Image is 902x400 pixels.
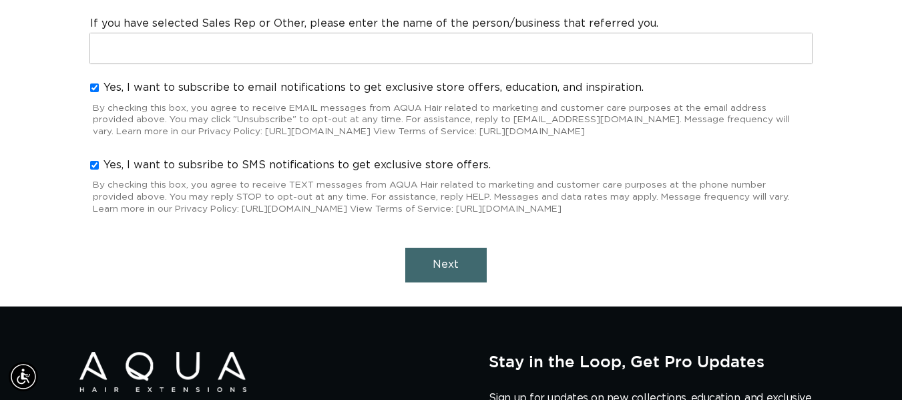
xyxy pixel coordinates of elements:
[724,256,902,400] iframe: Chat Widget
[103,158,491,172] span: Yes, I want to subsribe to SMS notifications to get exclusive store offers.
[103,81,644,95] span: Yes, I want to subscribe to email notifications to get exclusive store offers, education, and ins...
[433,259,459,270] span: Next
[90,17,658,31] label: If you have selected Sales Rep or Other, please enter the name of the person/business that referr...
[9,362,38,391] div: Accessibility Menu
[90,97,812,141] div: By checking this box, you agree to receive EMAIL messages from AQUA Hair related to marketing and...
[489,352,823,371] h2: Stay in the Loop, Get Pro Updates
[405,248,487,282] button: Next
[90,174,812,218] div: By checking this box, you agree to receive TEXT messages from AQUA Hair related to marketing and ...
[79,352,246,393] img: Aqua Hair Extensions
